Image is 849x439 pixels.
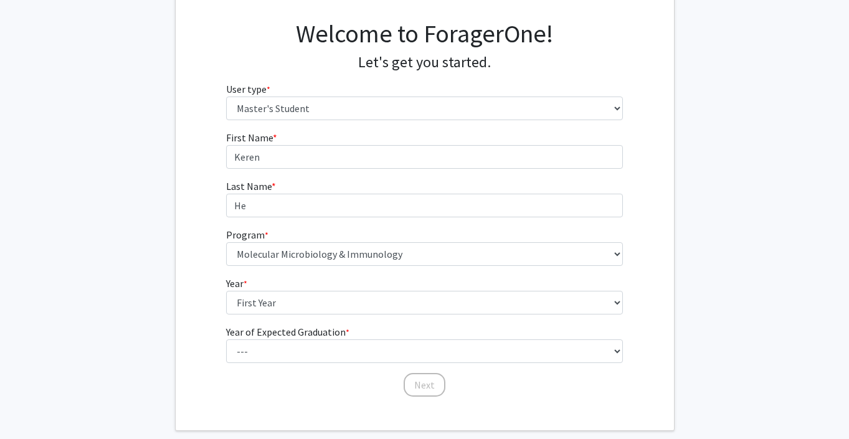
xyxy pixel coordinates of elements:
h1: Welcome to ForagerOne! [226,19,623,49]
label: Year [226,276,247,291]
button: Next [404,373,445,397]
label: Program [226,227,268,242]
span: Last Name [226,180,272,192]
label: User type [226,82,270,97]
iframe: Chat [9,383,53,430]
h4: Let's get you started. [226,54,623,72]
span: First Name [226,131,273,144]
label: Year of Expected Graduation [226,324,349,339]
